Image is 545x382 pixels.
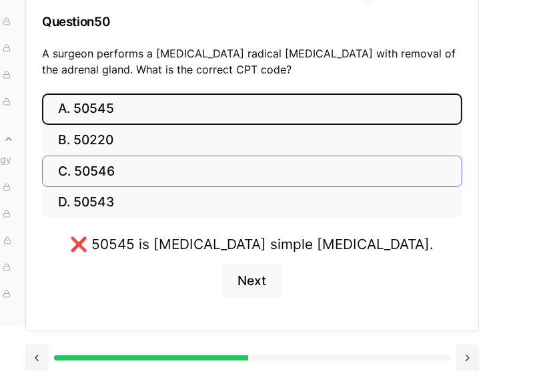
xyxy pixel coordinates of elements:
button: A. 50545 [42,93,462,125]
p: A surgeon performs a [MEDICAL_DATA] radical [MEDICAL_DATA] with removal of the adrenal gland. Wha... [42,45,462,77]
button: Next [221,263,282,299]
button: C. 50546 [42,156,462,187]
div: ❌ 50545 is [MEDICAL_DATA] simple [MEDICAL_DATA]. [71,234,434,254]
button: D. 50543 [42,187,462,218]
h3: Question 50 [42,2,462,41]
button: B. 50220 [42,125,462,156]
